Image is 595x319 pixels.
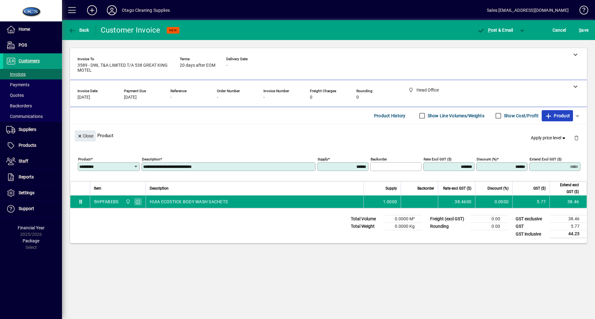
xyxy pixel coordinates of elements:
td: 38.46 [549,195,587,208]
span: Suppliers [19,127,36,132]
td: Rounding [427,223,470,230]
span: 0 [356,95,359,100]
button: Save [577,25,590,36]
td: GST exclusive [513,215,550,223]
div: Customer Invoice [101,25,161,35]
span: Financial Year [18,225,45,230]
a: Backorders [3,101,62,111]
span: Invoices [6,72,26,77]
span: Staff [19,159,28,164]
span: Head Office [124,198,131,205]
a: Settings [3,185,62,201]
span: 3589 - DWL T&A LIMITED T/A 538 GREAT KING MOTEL [77,63,170,73]
span: HUIA ECOSTICK BODY WASH SACHETS [150,199,228,205]
div: Product [70,124,587,147]
span: [DATE] [77,95,90,100]
span: Rate excl GST ($) [443,185,471,192]
td: GST [513,223,550,230]
span: Extend excl GST ($) [553,182,579,195]
span: - [170,95,172,100]
a: Products [3,138,62,153]
a: POS [3,38,62,53]
span: Close [77,131,93,141]
a: Reports [3,169,62,185]
td: Freight (excl GST) [427,215,470,223]
button: Delete [569,130,584,145]
span: Backorders [6,103,32,108]
span: Discount (%) [487,185,509,192]
span: - [217,95,218,100]
span: Item [94,185,101,192]
a: Invoices [3,69,62,79]
span: Cancel [553,25,566,35]
button: Product History [372,110,408,121]
mat-label: Supply [318,157,328,161]
span: Product [545,111,570,121]
span: Package [23,238,39,243]
span: Supply [386,185,397,192]
td: Total Volume [348,215,385,223]
td: 38.46 [550,215,587,223]
span: S [579,28,581,33]
span: Back [68,28,89,33]
button: Product [542,110,573,121]
span: ost & Email [477,28,513,33]
span: [DATE] [124,95,137,100]
span: GST ($) [533,185,546,192]
mat-label: Extend excl GST ($) [530,157,562,161]
a: Communications [3,111,62,122]
button: Apply price level [528,133,569,144]
app-page-header-button: Close [73,133,97,138]
span: Customers [19,58,40,63]
td: 0.00 [470,223,508,230]
mat-label: Backorder [371,157,387,161]
div: Otago Cleaning Supplies [122,5,170,15]
span: 1.0000 [383,199,397,205]
mat-label: Product [78,157,91,161]
span: P [488,28,491,33]
span: POS [19,43,27,47]
td: 5.77 [550,223,587,230]
span: Products [19,143,36,148]
td: GST inclusive [513,230,550,238]
td: 5.77 [512,195,549,208]
span: Home [19,27,30,32]
span: - [263,95,265,100]
a: Suppliers [3,122,62,137]
a: Support [3,201,62,217]
span: Support [19,206,34,211]
td: 0.0000 [475,195,512,208]
span: ave [579,25,588,35]
span: Communications [6,114,43,119]
button: Back [67,25,91,36]
button: Add [82,5,102,16]
a: Payments [3,79,62,90]
span: Quotes [6,93,24,98]
span: NEW [169,28,177,32]
label: Show Cost/Profit [503,113,539,119]
a: Home [3,22,62,37]
div: Sales [EMAIL_ADDRESS][DOMAIN_NAME] [487,5,569,15]
td: 44.23 [550,230,587,238]
button: Close [75,130,96,142]
a: Staff [3,154,62,169]
mat-label: Rate excl GST ($) [424,157,452,161]
span: - [226,63,227,68]
span: 20 days after EOM [180,63,215,68]
span: 0 [310,95,312,100]
span: Payments [6,82,29,87]
span: Product History [374,111,406,121]
label: Show Line Volumes/Weights [426,113,484,119]
div: 5HPFABEBS [94,199,118,205]
a: Quotes [3,90,62,101]
app-page-header-button: Back [62,25,96,36]
span: Description [150,185,169,192]
a: Knowledge Base [575,1,587,21]
td: 0.0000 Kg [385,223,422,230]
button: Profile [102,5,122,16]
span: Settings [19,190,34,195]
td: Total Weight [348,223,385,230]
span: Backorder [417,185,434,192]
div: 38.4600 [442,199,471,205]
td: 0.0000 M³ [385,215,422,223]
